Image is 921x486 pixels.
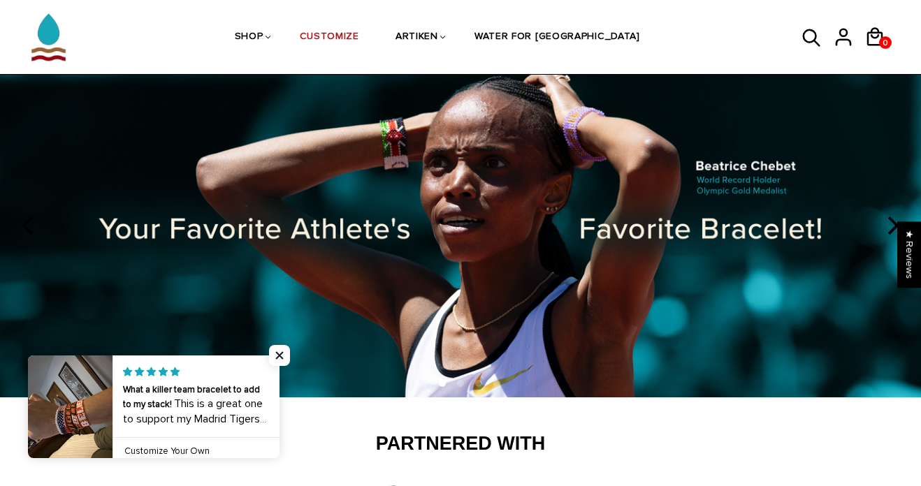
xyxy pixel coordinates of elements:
[300,1,359,75] a: CUSTOMIZE
[879,36,892,49] a: 0
[876,211,907,242] button: next
[474,1,640,75] a: WATER FOR [GEOGRAPHIC_DATA]
[62,432,859,456] h2: Partnered With
[879,34,892,52] span: 0
[396,1,438,75] a: ARTIKEN
[235,1,263,75] a: SHOP
[269,345,290,366] span: Close popup widget
[897,221,921,288] div: Click to open Judge.me floating reviews tab
[14,211,45,242] button: previous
